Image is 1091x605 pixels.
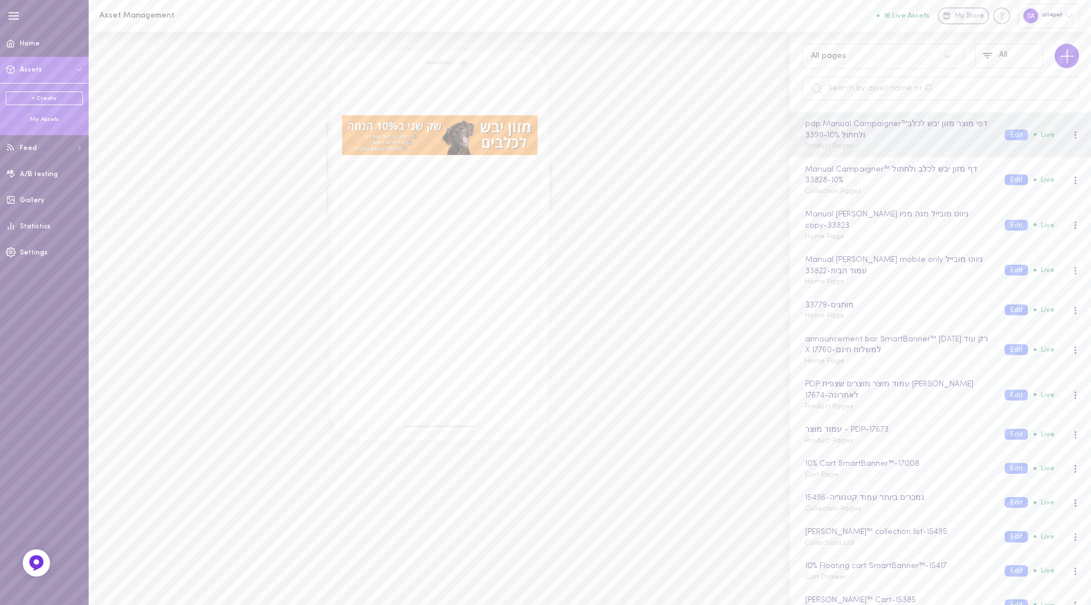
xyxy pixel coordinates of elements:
div: Knowledge center [993,7,1010,24]
span: Settings [20,249,48,256]
span: Live [1034,222,1055,229]
span: Collection Pages [805,506,861,512]
span: Home [20,40,40,47]
span: A/B testing [20,171,58,178]
button: Edit [1005,130,1028,140]
div: [PERSON_NAME]™ collection list - 15495 [803,526,994,539]
h1: Asset Management [99,11,287,20]
span: Product Pages [805,143,853,149]
div: All pages [811,52,846,60]
span: Product Pages [805,403,853,410]
span: Live [1034,131,1055,139]
span: Feed [20,145,37,152]
span: Assets [20,66,42,73]
span: Live [1034,465,1055,472]
button: Edit [1005,390,1028,400]
span: Statistics [20,223,51,230]
div: pdp Manual Campaigner™דפי מוצר מזון יבש לכלב ולחתול 10% - 33911 [803,118,994,141]
div: Manual Campaigner™ דף מזון יבש לכלב ולחתול 10% - 33828 [803,164,994,187]
div: עמוד מוצר - PDP - 17673 [803,424,994,436]
span: Cart Page [805,472,839,478]
button: Edit [1005,565,1028,576]
img: Feedback Button [28,554,45,571]
span: Gallery [20,197,44,204]
div: My Assets [6,115,83,124]
span: Live [1034,431,1055,438]
span: My Store [955,11,984,22]
span: Home Page [805,278,844,285]
div: מותגים - 33779 [803,299,994,312]
div: PDP עמוד מוצר מוצרים שצפית [PERSON_NAME] לאחרונה - 17674 [803,378,994,402]
span: Cart Drawer [805,574,847,581]
span: Collection Pages [805,188,861,195]
span: Live [1034,266,1055,274]
div: נמכרים ביותר עמוד קטגוריה - 15496 [803,492,994,504]
button: All [975,44,1043,68]
span: Live [1034,391,1055,399]
input: Search by asset name or ID [802,77,1079,101]
span: Live [1034,306,1055,314]
span: Home Page [805,312,844,319]
a: My Store [938,7,989,24]
a: + Create [6,91,83,105]
div: Manual [PERSON_NAME] ניווט מובייל מגה מניו copy - 33823 [803,208,994,232]
button: Edit [1005,531,1028,542]
span: Home Page [805,358,844,365]
span: Live [1034,346,1055,353]
span: Product Pages [805,437,853,444]
div: 10% Floating cart SmartBanner™ - 15417 [803,560,994,573]
span: Collections List [805,540,855,546]
button: Edit [1005,463,1028,474]
span: Live [1034,533,1055,540]
span: Home Page [805,233,844,240]
button: Edit [1005,344,1028,355]
span: Live [1034,567,1055,574]
div: all4pet [1018,3,1080,28]
button: 16 Live Assets [877,12,930,19]
div: announcement bar SmartBanner™ [DATE] רק עוד X למשלוח חינם - 17760 [803,333,994,357]
button: Edit [1005,304,1028,315]
button: Edit [1005,265,1028,276]
button: Edit [1005,174,1028,185]
span: Live [1034,499,1055,506]
span: Live [1034,176,1055,183]
div: Manual [PERSON_NAME] mobile only ניווט מובייל עמוד הבית - 33822 [803,254,994,277]
div: 10% Cart SmartBanner™ - 17008 [803,458,994,470]
button: Edit [1005,220,1028,231]
button: Edit [1005,429,1028,440]
button: Edit [1005,497,1028,508]
a: 16 Live Assets [877,12,938,20]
